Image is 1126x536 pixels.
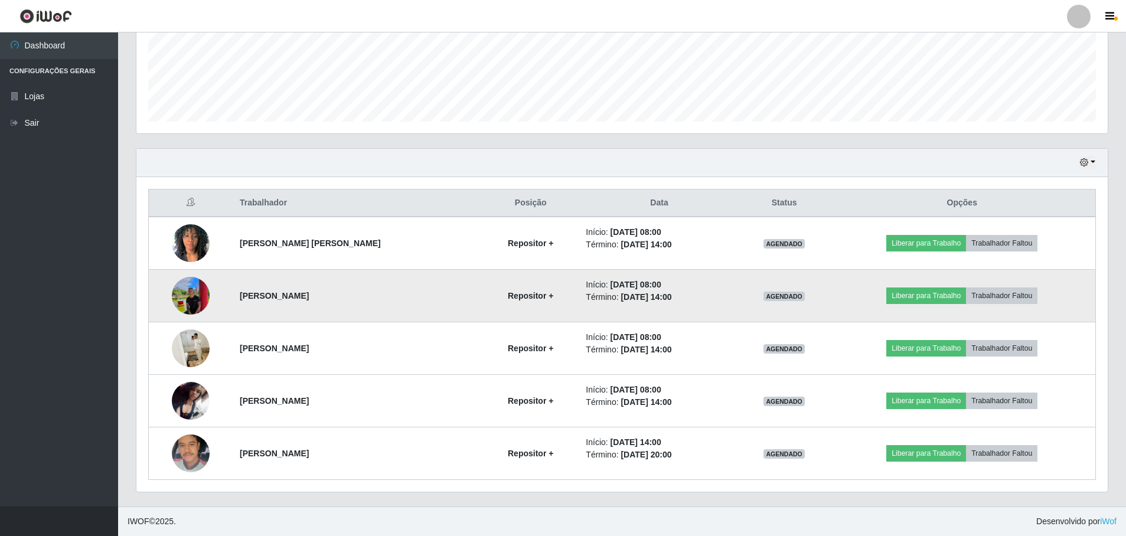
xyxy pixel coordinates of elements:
strong: [PERSON_NAME] [PERSON_NAME] [240,238,381,248]
button: Liberar para Trabalho [886,235,966,251]
li: Término: [586,238,732,251]
li: Início: [586,331,732,344]
a: iWof [1100,517,1117,526]
strong: Repositor + [508,238,553,248]
img: CoreUI Logo [19,9,72,24]
button: Trabalhador Faltou [966,287,1037,304]
button: Liberar para Trabalho [886,340,966,357]
time: [DATE] 14:00 [611,437,661,447]
button: Trabalhador Faltou [966,340,1037,357]
th: Status [740,189,829,217]
span: AGENDADO [763,239,805,249]
span: AGENDADO [763,292,805,301]
th: Opções [829,189,1096,217]
time: [DATE] 20:00 [621,450,671,459]
button: Liberar para Trabalho [886,445,966,462]
time: [DATE] 14:00 [621,240,671,249]
strong: Repositor + [508,449,553,458]
span: © 2025 . [128,515,176,528]
span: IWOF [128,517,149,526]
button: Trabalhador Faltou [966,393,1037,409]
img: 1757352039197.jpeg [172,382,210,420]
th: Data [579,189,739,217]
time: [DATE] 08:00 [611,227,661,237]
button: Liberar para Trabalho [886,393,966,409]
li: Término: [586,449,732,461]
time: [DATE] 14:00 [621,345,671,354]
time: [DATE] 08:00 [611,332,661,342]
button: Liberar para Trabalho [886,287,966,304]
span: AGENDADO [763,344,805,354]
span: AGENDADO [763,449,805,459]
img: 1748449029171.jpeg [172,218,210,268]
button: Trabalhador Faltou [966,235,1037,251]
th: Posição [482,189,579,217]
img: 1751250700019.jpeg [172,270,210,321]
strong: [PERSON_NAME] [240,449,309,458]
span: Desenvolvido por [1036,515,1117,528]
img: 1757527794518.jpeg [172,420,210,488]
strong: [PERSON_NAME] [240,396,309,406]
button: Trabalhador Faltou [966,445,1037,462]
li: Término: [586,344,732,356]
strong: Repositor + [508,396,553,406]
time: [DATE] 14:00 [621,397,671,407]
li: Término: [586,291,732,303]
li: Início: [586,436,732,449]
time: [DATE] 08:00 [611,280,661,289]
img: 1757682815547.jpeg [172,325,210,372]
th: Trabalhador [233,189,482,217]
strong: [PERSON_NAME] [240,344,309,353]
time: [DATE] 08:00 [611,385,661,394]
strong: Repositor + [508,291,553,300]
li: Início: [586,226,732,238]
span: AGENDADO [763,397,805,406]
strong: Repositor + [508,344,553,353]
time: [DATE] 14:00 [621,292,671,302]
li: Término: [586,396,732,408]
strong: [PERSON_NAME] [240,291,309,300]
li: Início: [586,384,732,396]
li: Início: [586,279,732,291]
